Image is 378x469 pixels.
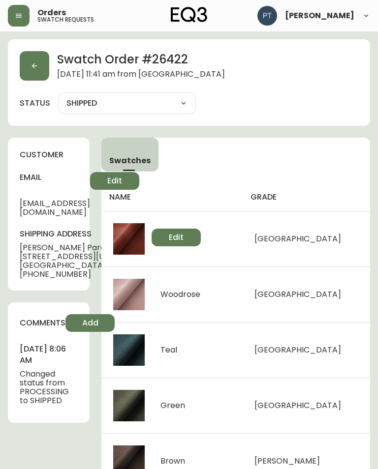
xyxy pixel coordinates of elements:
img: 883265e6-346c-4568-aa30-ed3fc632de22.jpg-thumb.jpg [113,279,145,310]
span: [PHONE_NUMBER] [20,270,152,279]
span: Swatches [109,155,151,166]
span: [PERSON_NAME] Paradies [20,243,152,252]
span: Changed status from PROCESSING to SHIPPED [20,370,78,405]
span: [STREET_ADDRESS][US_STATE] [20,252,152,261]
span: Edit [107,176,122,186]
span: [DATE] 11:41 am from [GEOGRAPHIC_DATA] [57,70,225,81]
img: 986dcd8e1aab7847125929f325458823 [257,6,277,26]
span: [GEOGRAPHIC_DATA] [254,233,341,244]
button: Edit [90,172,139,190]
h4: name [109,192,235,203]
span: Edit [169,232,184,243]
img: 3ad76806-227f-4bfd-8e96-d447ebe7fee8.jpg-thumb.jpg [113,390,145,421]
h4: comments [20,318,65,328]
div: Woodrose [160,290,200,299]
span: [PERSON_NAME] [254,455,320,467]
span: [EMAIL_ADDRESS][DOMAIN_NAME] [20,199,90,217]
span: [GEOGRAPHIC_DATA] [254,344,341,355]
span: Orders [37,9,66,17]
h5: swatch requests [37,17,94,23]
h4: [DATE] 8:06 am [20,344,78,366]
label: status [20,98,50,109]
span: [PERSON_NAME] [285,12,354,20]
img: c0889cb3-b897-4810-9042-0ccdd6637eef.jpg-thumb.jpg [113,334,145,366]
h4: shipping address [20,229,152,239]
span: [GEOGRAPHIC_DATA] [254,400,341,411]
div: Teal [160,346,177,354]
button: Add [65,314,115,332]
span: [GEOGRAPHIC_DATA] , CA , 94110 , US [20,261,152,270]
h4: customer [20,149,78,160]
div: Brown [160,457,185,466]
span: Add [82,318,98,328]
h2: Swatch Order # 26422 [57,51,225,70]
span: [GEOGRAPHIC_DATA] [254,289,341,300]
h4: email [20,172,90,183]
button: Edit [152,229,201,246]
h4: grade [251,192,362,203]
div: Green [160,401,185,410]
img: logo [171,7,207,23]
img: af07da82-cf11-4252-b2ed-54bafe0690e6.jpg-thumb.jpg [113,223,145,255]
